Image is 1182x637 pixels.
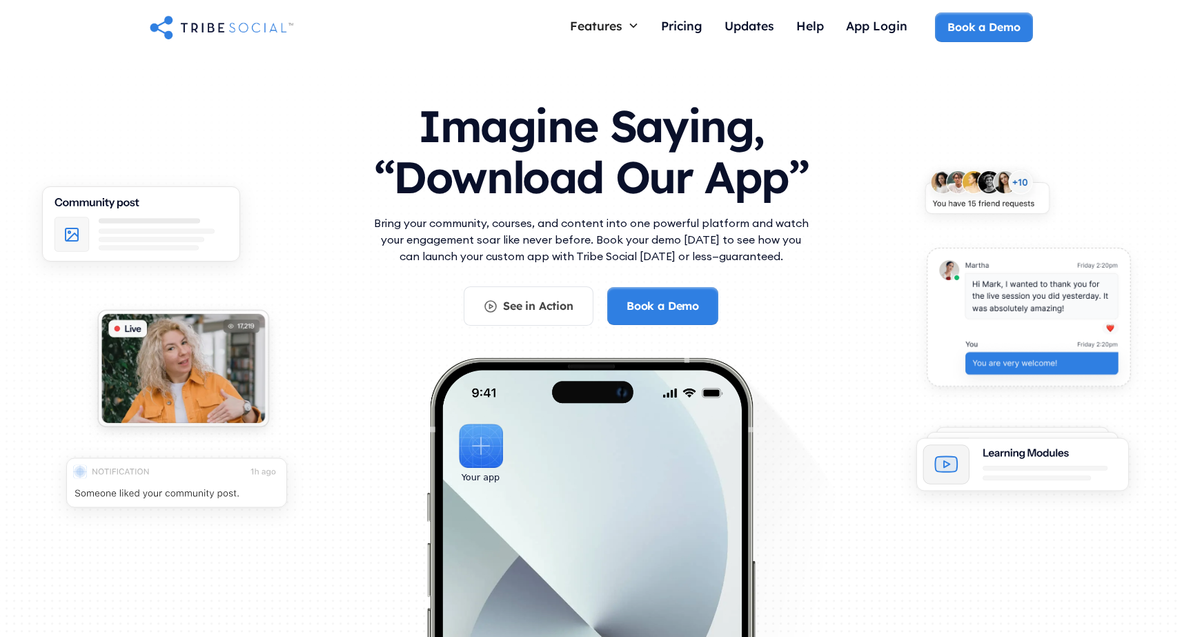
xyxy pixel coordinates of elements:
[559,12,650,39] div: Features
[835,12,918,42] a: App Login
[150,13,293,41] a: home
[785,12,835,42] a: Help
[650,12,713,42] a: Pricing
[570,18,622,33] div: Features
[910,236,1147,407] img: An illustration of chat
[935,12,1032,41] a: Book a Demo
[725,18,774,33] div: Updates
[713,12,785,42] a: Updates
[503,298,573,313] div: See in Action
[464,286,593,325] a: See in Action
[661,18,702,33] div: Pricing
[846,18,907,33] div: App Login
[910,159,1064,233] img: An illustration of New friends requests
[371,215,812,264] p: Bring your community, courses, and content into one powerful platform and watch your engagement s...
[462,470,500,485] div: Your app
[83,299,284,446] img: An illustration of Live video
[898,417,1147,513] img: An illustration of Learning Modules
[371,87,812,209] h1: Imagine Saying, “Download Our App”
[607,287,718,324] a: Book a Demo
[796,18,824,33] div: Help
[23,173,259,285] img: An illustration of Community Feed
[48,444,306,531] img: An illustration of push notification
